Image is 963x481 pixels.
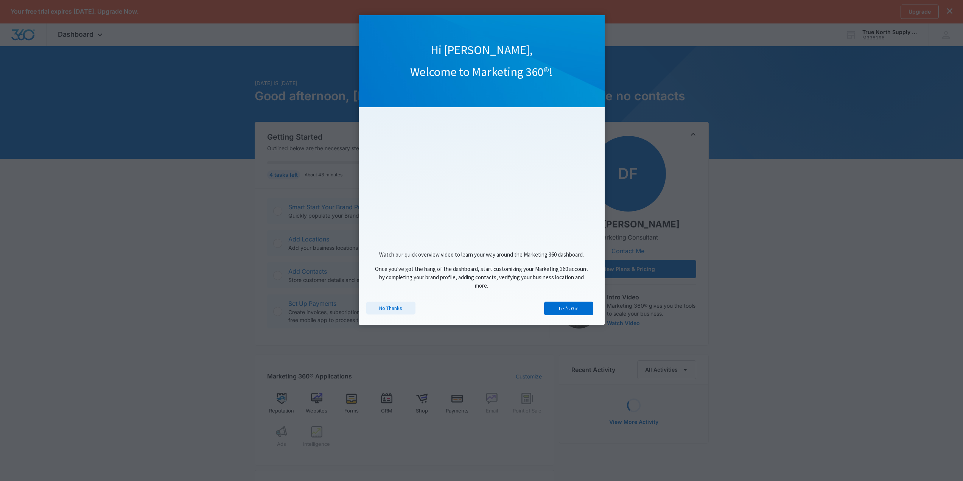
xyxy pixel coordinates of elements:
[544,302,593,315] a: Let's Go!
[379,251,584,258] span: Watch our quick overview video to learn your way around the Marketing 360 dashboard.
[359,64,605,80] h1: Welcome to Marketing 360®!
[359,42,605,58] h1: Hi [PERSON_NAME],
[366,302,415,314] a: No Thanks
[375,265,588,290] span: Once you've got the hang of the dashboard, start customizing your Marketing 360 account by comple...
